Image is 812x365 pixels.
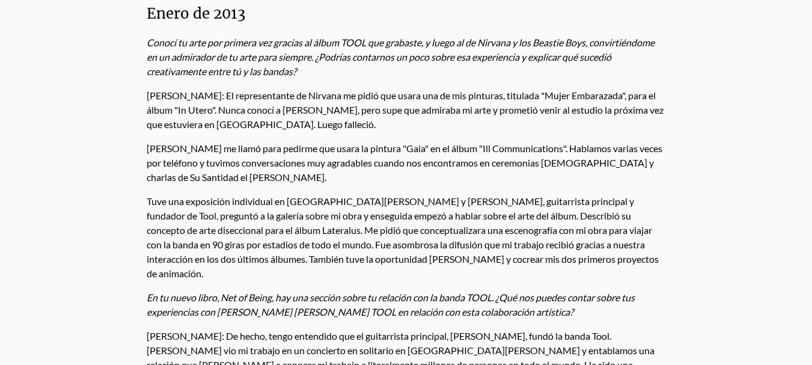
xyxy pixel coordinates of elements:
[147,195,659,279] font: Tuve una exposición individual en [GEOGRAPHIC_DATA][PERSON_NAME] y [PERSON_NAME], guitarrista pri...
[147,90,664,130] font: [PERSON_NAME]: El representante de Nirvana me pidió que usara una de mis pinturas, titulada "Muje...
[147,37,655,77] font: Conocí tu arte por primera vez gracias al álbum TOOL que grabaste, y luego al de Nirvana y los Be...
[147,4,245,23] font: Enero de 2013
[147,143,662,183] font: [PERSON_NAME] me llamó para pedirme que usara la pintura "Gaia" en el álbum "Ill Communications"....
[147,292,635,317] font: En tu nuevo libro, Net of Being, hay una sección sobre tu relación con la banda TOOL. ¿Qué nos pu...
